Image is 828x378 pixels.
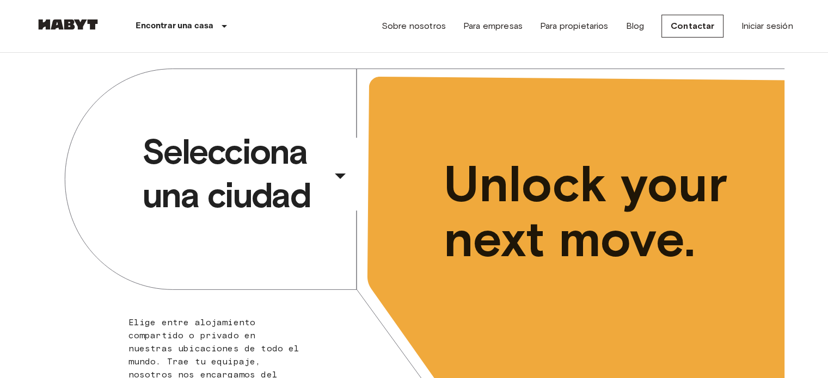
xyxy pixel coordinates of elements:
a: Blog [625,20,644,33]
a: Sobre nosotros [382,20,446,33]
span: Selecciona una ciudad [142,130,327,217]
img: Habyt [35,19,101,30]
a: Para propietarios [540,20,609,33]
p: Encontrar una casa [136,20,214,33]
span: Unlock your next move. [444,157,740,267]
a: Para empresas [463,20,523,33]
a: Contactar [661,15,723,38]
a: Iniciar sesión [741,20,793,33]
button: Selecciona una ciudad [138,127,358,220]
